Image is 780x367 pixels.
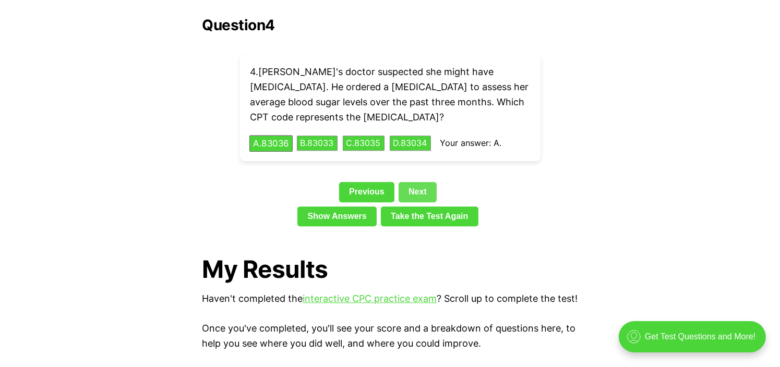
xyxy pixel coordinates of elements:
[202,321,578,351] p: Once you've completed, you'll see your score and a breakdown of questions here, to help you see w...
[202,17,578,33] h2: Question 4
[249,135,293,151] button: A.83036
[297,206,377,226] a: Show Answers
[343,136,385,151] button: C.83035
[440,138,502,148] span: Your answer: A.
[202,255,578,283] h1: My Results
[390,136,431,151] button: D.83034
[297,136,338,151] button: B.83033
[399,182,437,202] a: Next
[610,316,780,367] iframe: portal-trigger
[250,65,530,125] p: 4 . [PERSON_NAME]'s doctor suspected she might have [MEDICAL_DATA]. He ordered a [MEDICAL_DATA] t...
[202,291,578,307] p: Haven't completed the ? Scroll up to complete the test!
[339,182,394,202] a: Previous
[303,293,437,304] a: interactive CPC practice exam
[381,206,478,226] a: Take the Test Again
